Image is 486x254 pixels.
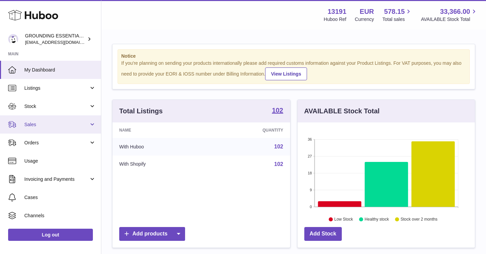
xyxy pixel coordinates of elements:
[310,205,312,209] text: 0
[24,121,89,128] span: Sales
[24,85,89,91] span: Listings
[119,227,185,241] a: Add products
[208,122,290,138] th: Quantity
[24,213,96,219] span: Channels
[121,60,466,80] div: If you're planning on sending your products internationally please add required customs informati...
[24,176,89,182] span: Invoicing and Payments
[24,140,89,146] span: Orders
[324,16,347,23] div: Huboo Ref
[310,188,312,192] text: 9
[364,217,389,222] text: Healthy stock
[272,107,283,114] strong: 102
[384,7,405,16] span: 578.15
[421,7,478,23] a: 33,366.00 AVAILABLE Stock Total
[382,7,412,23] a: 578.15 Total sales
[274,144,283,149] a: 102
[112,122,208,138] th: Name
[24,158,96,164] span: Usage
[274,161,283,167] a: 102
[304,107,380,116] h3: AVAILABLE Stock Total
[440,7,470,16] span: 33,366.00
[265,67,307,80] a: View Listings
[382,16,412,23] span: Total sales
[121,53,466,59] strong: Notice
[334,217,353,222] text: Low Stock
[112,156,208,173] td: With Shopify
[421,16,478,23] span: AVAILABLE Stock Total
[328,7,347,16] strong: 13191
[308,154,312,158] text: 27
[119,107,163,116] h3: Total Listings
[25,39,99,45] span: [EMAIL_ADDRESS][DOMAIN_NAME]
[24,194,96,201] span: Cases
[401,217,437,222] text: Stock over 2 months
[308,137,312,141] text: 36
[360,7,374,16] strong: EUR
[272,107,283,115] a: 102
[24,103,89,110] span: Stock
[8,229,93,241] a: Log out
[25,33,86,46] div: GROUNDING ESSENTIALS INTERNATIONAL SLU
[355,16,374,23] div: Currency
[112,138,208,156] td: With Huboo
[308,171,312,175] text: 18
[304,227,342,241] a: Add Stock
[24,67,96,73] span: My Dashboard
[8,34,18,44] img: espenwkopperud@gmail.com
